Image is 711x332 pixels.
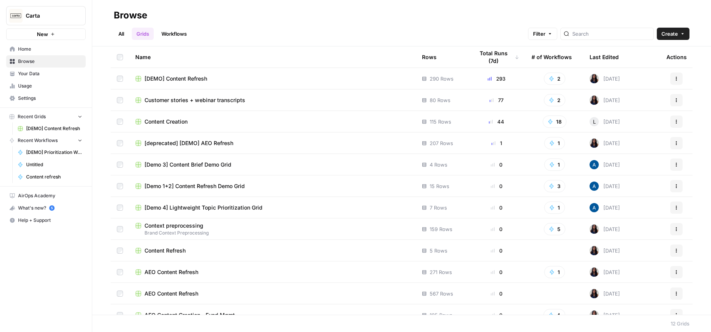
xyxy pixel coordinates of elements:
[9,9,23,23] img: Carta Logo
[544,137,565,149] button: 1
[14,122,86,135] a: [DEMO] Content Refresh
[593,118,596,126] span: L
[430,139,453,147] span: 207 Rows
[6,214,86,226] button: Help + Support
[544,202,565,214] button: 1
[145,222,203,230] span: Context preprocessing
[145,139,233,147] span: [deprecated] [DEMO] AEO Refresh
[430,161,447,168] span: 4 Rows
[18,217,82,224] span: Help + Support
[145,268,198,276] span: AEO Content Refresh
[590,182,599,191] img: he81ibor8lsei4p3qvg4ugbvimgp
[6,190,86,202] a: AirOps Academy
[590,268,599,277] img: rox323kbkgutb4wcij4krxobkpon
[6,92,86,104] a: Settings
[145,96,245,104] span: Customer stories + webinar transcripts
[544,94,565,106] button: 2
[474,268,519,276] div: 0
[590,96,620,105] div: [DATE]
[135,222,410,236] a: Context preprocessingBrand Context Preprocessing
[533,30,545,38] span: Filter
[135,182,410,190] a: [Demo 1+2] Content Refresh Demo Grid
[6,202,86,214] button: What's new? 5
[474,182,519,190] div: 0
[430,75,454,83] span: 290 Rows
[430,204,447,211] span: 7 Rows
[532,46,572,68] div: # of Workflows
[51,206,53,210] text: 5
[543,116,566,128] button: 18
[590,160,620,169] div: [DATE]
[544,73,565,85] button: 2
[114,28,129,40] a: All
[145,311,235,319] span: AEO Content Creation - Fund Mgmt
[6,43,86,55] a: Home
[6,68,86,80] a: Your Data
[135,161,410,168] a: [Demo 3] Content Brief Demo Grid
[26,12,72,20] span: Carta
[544,180,565,192] button: 3
[135,230,410,236] span: Brand Context Preprocessing
[590,311,599,320] img: rox323kbkgutb4wcij4krxobkpon
[590,311,620,320] div: [DATE]
[590,203,620,212] div: [DATE]
[6,135,86,146] button: Recent Workflows
[590,139,599,148] img: rox323kbkgutb4wcij4krxobkpon
[7,202,85,214] div: What's new?
[18,113,46,120] span: Recent Grids
[6,111,86,122] button: Recent Grids
[474,96,519,104] div: 77
[6,80,86,92] a: Usage
[135,46,410,68] div: Name
[474,311,519,319] div: 0
[18,46,82,53] span: Home
[666,46,687,68] div: Actions
[145,290,198,297] span: AEO Content Refresh
[145,75,207,83] span: [DEMO] Content Refresh
[590,225,599,234] img: rox323kbkgutb4wcij4krxobkpon
[430,225,452,233] span: 159 Rows
[18,70,82,77] span: Your Data
[544,266,565,278] button: 1
[49,205,55,211] a: 5
[157,28,191,40] a: Workflows
[590,74,620,83] div: [DATE]
[6,28,86,40] button: New
[135,75,410,83] a: [DEMO] Content Refresh
[6,55,86,68] a: Browse
[26,125,82,132] span: [DEMO] Content Refresh
[135,290,410,297] a: AEO Content Refresh
[18,83,82,89] span: Usage
[590,139,620,148] div: [DATE]
[422,46,437,68] div: Rows
[657,28,689,40] button: Create
[544,159,565,171] button: 1
[430,182,449,190] span: 15 Rows
[135,311,410,319] a: AEO Content Creation - Fund Mgmt
[590,225,620,234] div: [DATE]
[590,268,620,277] div: [DATE]
[430,247,447,254] span: 5 Rows
[430,268,452,276] span: 271 Rows
[132,28,154,40] a: Grids
[135,139,410,147] a: [deprecated] [DEMO] AEO Refresh
[430,118,451,126] span: 115 Rows
[14,146,86,159] a: [DEMO] Prioritization Workflow for creation
[430,290,453,297] span: 567 Rows
[14,159,86,171] a: Untitled
[671,320,689,327] div: 12 Grids
[430,311,452,319] span: 105 Rows
[18,58,82,65] span: Browse
[135,96,410,104] a: Customer stories + webinar transcripts
[18,137,58,144] span: Recent Workflows
[474,290,519,297] div: 0
[145,204,262,211] span: [Demo 4] Lightweight Topic Prioritization Grid
[18,95,82,102] span: Settings
[37,30,48,38] span: New
[145,161,231,168] span: [Demo 3] Content Brief Demo Grid
[18,192,82,199] span: AirOps Academy
[590,74,599,83] img: rox323kbkgutb4wcij4krxobkpon
[590,203,599,212] img: he81ibor8lsei4p3qvg4ugbvimgp
[474,139,519,147] div: 1
[430,96,450,104] span: 80 Rows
